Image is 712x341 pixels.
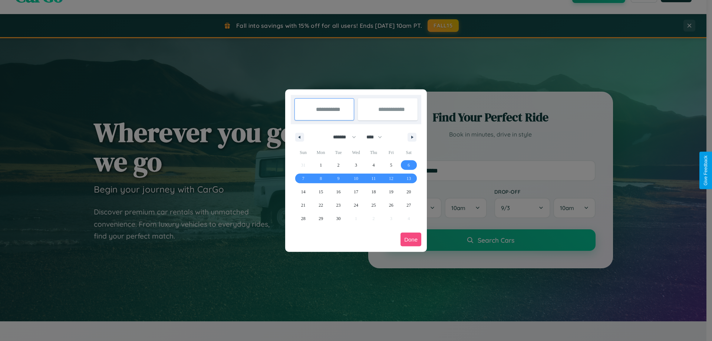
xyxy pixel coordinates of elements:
[382,185,400,199] button: 19
[302,172,304,185] span: 7
[320,158,322,172] span: 1
[400,199,418,212] button: 27
[330,199,347,212] button: 23
[301,199,306,212] span: 21
[312,212,329,225] button: 29
[320,172,322,185] span: 8
[400,158,418,172] button: 6
[337,172,340,185] span: 9
[406,199,411,212] span: 27
[389,172,393,185] span: 12
[330,158,347,172] button: 2
[301,212,306,225] span: 28
[389,199,393,212] span: 26
[336,199,341,212] span: 23
[294,172,312,185] button: 7
[347,172,365,185] button: 10
[294,199,312,212] button: 21
[319,212,323,225] span: 29
[347,199,365,212] button: 24
[354,185,358,199] span: 17
[330,172,347,185] button: 9
[365,185,382,199] button: 18
[390,158,392,172] span: 5
[354,199,358,212] span: 24
[408,158,410,172] span: 6
[330,185,347,199] button: 16
[703,155,708,186] div: Give Feedback
[372,172,376,185] span: 11
[355,158,357,172] span: 3
[330,212,347,225] button: 30
[365,172,382,185] button: 11
[312,158,329,172] button: 1
[382,158,400,172] button: 5
[400,147,418,158] span: Sat
[336,212,341,225] span: 30
[382,147,400,158] span: Fri
[330,147,347,158] span: Tue
[294,147,312,158] span: Sun
[319,185,323,199] span: 15
[365,199,382,212] button: 25
[337,158,340,172] span: 2
[294,185,312,199] button: 14
[365,158,382,172] button: 4
[312,172,329,185] button: 8
[406,185,411,199] span: 20
[372,158,375,172] span: 4
[400,185,418,199] button: 20
[347,185,365,199] button: 17
[336,185,341,199] span: 16
[312,185,329,199] button: 15
[389,185,393,199] span: 19
[406,172,411,185] span: 13
[400,172,418,185] button: 13
[312,147,329,158] span: Mon
[312,199,329,212] button: 22
[365,147,382,158] span: Thu
[400,233,421,246] button: Done
[382,199,400,212] button: 26
[319,199,323,212] span: 22
[294,212,312,225] button: 28
[371,185,376,199] span: 18
[354,172,358,185] span: 10
[382,172,400,185] button: 12
[301,185,306,199] span: 14
[371,199,376,212] span: 25
[347,158,365,172] button: 3
[347,147,365,158] span: Wed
